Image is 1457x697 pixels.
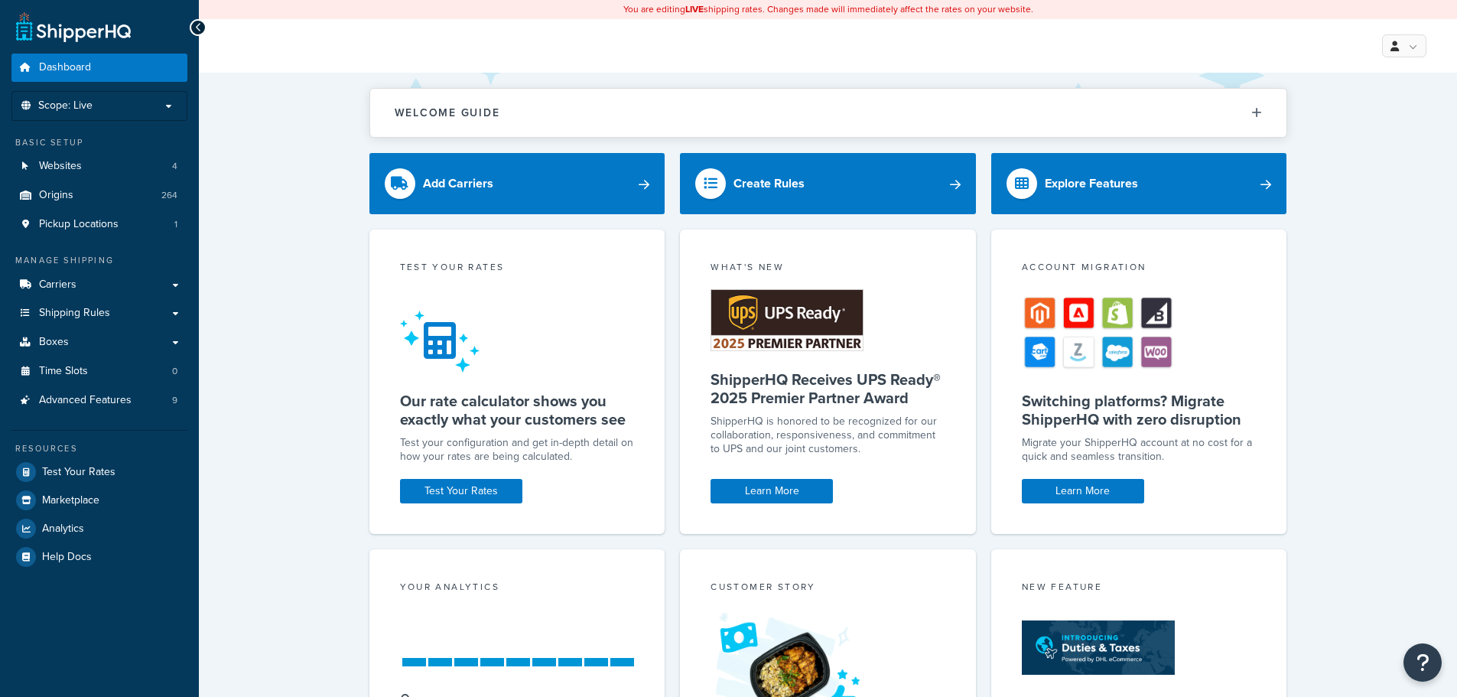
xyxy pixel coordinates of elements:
span: Dashboard [39,61,91,74]
span: Carriers [39,278,76,292]
a: Help Docs [11,543,187,571]
a: Learn More [711,479,833,503]
a: Time Slots0 [11,357,187,386]
h5: Switching platforms? Migrate ShipperHQ with zero disruption [1022,392,1257,428]
span: Shipping Rules [39,307,110,320]
li: Pickup Locations [11,210,187,239]
span: Websites [39,160,82,173]
div: Migrate your ShipperHQ account at no cost for a quick and seamless transition. [1022,436,1257,464]
a: Marketplace [11,487,187,514]
a: Shipping Rules [11,299,187,327]
button: Welcome Guide [370,89,1286,137]
span: 4 [172,160,177,173]
a: Carriers [11,271,187,299]
a: Pickup Locations1 [11,210,187,239]
a: Learn More [1022,479,1144,503]
span: Boxes [39,336,69,349]
div: Test your configuration and get in-depth detail on how your rates are being calculated. [400,436,635,464]
div: What's New [711,260,945,278]
h5: ShipperHQ Receives UPS Ready® 2025 Premier Partner Award [711,370,945,407]
a: Add Carriers [369,153,665,214]
a: Dashboard [11,54,187,82]
div: Basic Setup [11,136,187,149]
span: Help Docs [42,551,92,564]
span: Pickup Locations [39,218,119,231]
div: Resources [11,442,187,455]
span: 9 [172,394,177,407]
a: Analytics [11,515,187,542]
a: Test Your Rates [400,479,522,503]
li: Time Slots [11,357,187,386]
a: Origins264 [11,181,187,210]
b: LIVE [685,2,704,16]
span: Scope: Live [38,99,93,112]
li: Websites [11,152,187,181]
div: Add Carriers [423,173,493,194]
span: Test Your Rates [42,466,115,479]
div: Test your rates [400,260,635,278]
li: Origins [11,181,187,210]
div: Create Rules [733,173,805,194]
li: Advanced Features [11,386,187,415]
span: Analytics [42,523,84,536]
div: Customer Story [711,580,945,598]
span: 1 [174,218,177,231]
div: Your Analytics [400,580,635,598]
span: 264 [161,189,177,202]
a: Boxes [11,328,187,357]
span: Time Slots [39,365,88,378]
span: Marketplace [42,494,99,507]
a: Websites4 [11,152,187,181]
p: ShipperHQ is honored to be recognized for our collaboration, responsiveness, and commitment to UP... [711,415,945,456]
div: Account Migration [1022,260,1257,278]
a: Create Rules [680,153,976,214]
a: Test Your Rates [11,458,187,486]
button: Open Resource Center [1403,643,1442,682]
span: 0 [172,365,177,378]
div: Explore Features [1045,173,1138,194]
h2: Welcome Guide [395,107,500,119]
span: Origins [39,189,73,202]
h5: Our rate calculator shows you exactly what your customers see [400,392,635,428]
a: Advanced Features9 [11,386,187,415]
div: New Feature [1022,580,1257,598]
span: Advanced Features [39,394,132,407]
div: Manage Shipping [11,254,187,267]
a: Explore Features [991,153,1287,214]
